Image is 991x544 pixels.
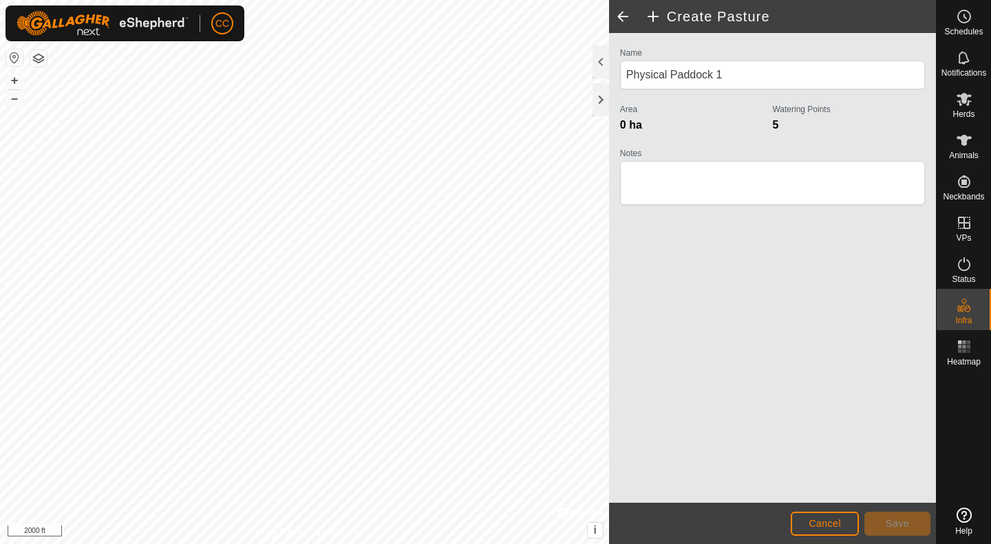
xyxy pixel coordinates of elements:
span: 0 ha [620,119,642,131]
span: VPs [956,234,971,242]
span: Status [952,275,975,283]
span: Herds [952,110,974,118]
button: i [588,523,603,538]
span: Cancel [809,518,841,529]
span: CC [215,17,229,31]
label: Watering Points [772,103,925,116]
h2: Create Pasture [645,8,936,25]
span: Neckbands [943,193,984,201]
span: Schedules [944,28,983,36]
span: Save [886,518,909,529]
button: + [6,72,23,89]
span: Infra [955,316,972,325]
a: Privacy Policy [250,526,301,538]
span: Animals [949,151,979,160]
label: Name [620,47,925,59]
img: Gallagher Logo [17,11,189,36]
button: Reset Map [6,50,23,66]
label: Area [620,103,773,116]
span: i [594,524,597,536]
span: 5 [772,119,778,131]
span: Help [955,527,972,535]
a: Contact Us [318,526,359,538]
a: Help [937,502,991,541]
label: Notes [620,147,925,160]
button: Cancel [791,512,859,536]
span: Heatmap [947,358,981,366]
button: Map Layers [30,50,47,67]
button: – [6,90,23,107]
span: Notifications [941,69,986,77]
button: Save [864,512,930,536]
